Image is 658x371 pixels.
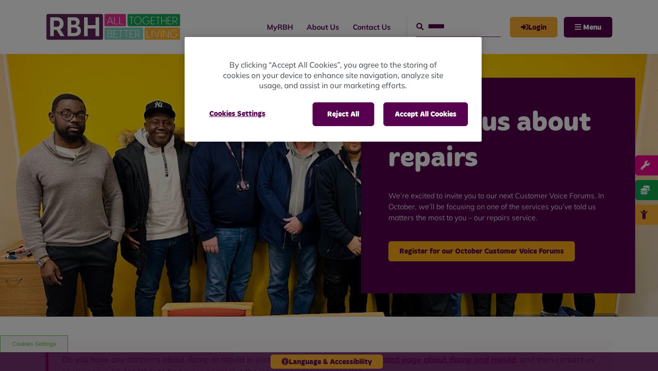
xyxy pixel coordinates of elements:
[185,37,482,142] div: Cookie banner
[185,37,482,142] div: Privacy
[221,60,445,91] p: By clicking “Accept All Cookies”, you agree to the storing of cookies on your device to enhance s...
[383,102,468,126] button: Accept All Cookies
[313,102,374,126] button: Reject All
[198,102,276,125] button: Cookies Settings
